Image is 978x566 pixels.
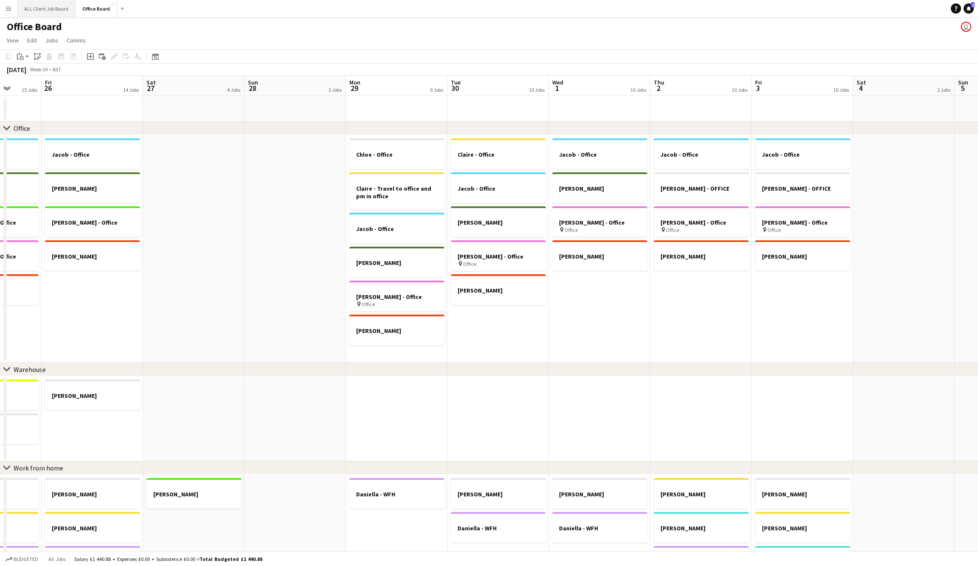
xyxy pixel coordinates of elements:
a: Jobs [42,35,62,46]
div: Claire - Travel to office and pm in office [349,172,444,209]
h3: Jacob - Office [451,185,546,192]
h3: [PERSON_NAME] [654,253,749,260]
app-job-card: [PERSON_NAME] [654,512,749,543]
h3: [PERSON_NAME] - OFFICE [755,185,850,192]
div: 14 Jobs [123,87,139,93]
span: 28 [247,83,258,93]
h3: [PERSON_NAME] [349,327,444,335]
span: Tue [451,79,461,86]
app-job-card: [PERSON_NAME] - Office Office [552,206,647,237]
h3: [PERSON_NAME] [755,490,850,498]
app-job-card: [PERSON_NAME] [451,478,546,509]
app-job-card: Jacob - Office [349,213,444,243]
span: Total Budgeted £1 440.88 [200,556,262,562]
div: [PERSON_NAME] - Office Office [451,240,546,271]
app-job-card: Jacob - Office [552,138,647,169]
div: [PERSON_NAME] - OFFICE [755,172,850,203]
app-job-card: [PERSON_NAME] [552,240,647,271]
span: 2 [652,83,664,93]
a: Edit [24,35,40,46]
h3: Daniella - WFH [451,524,546,532]
h3: [PERSON_NAME] [45,185,140,192]
div: [PERSON_NAME] [552,172,647,203]
h3: [PERSON_NAME] - Office [349,293,444,301]
span: Office [767,227,781,233]
h3: Daniella - WFH [552,524,647,532]
span: 30 [450,83,461,93]
h3: [PERSON_NAME] - Office [654,219,749,226]
app-user-avatar: Jamie Neale [961,22,971,32]
h3: [PERSON_NAME] - Office [45,219,140,226]
h3: Claire - Travel to office and pm in office [349,185,444,200]
app-job-card: [PERSON_NAME] [755,512,850,543]
div: Salary £1 440.88 + Expenses £0.00 + Subsistence £0.00 = [74,556,262,562]
app-job-card: Jacob - Office [755,138,850,169]
div: 2 Jobs [937,87,950,93]
div: [PERSON_NAME] [755,478,850,509]
h3: [PERSON_NAME] [552,490,647,498]
app-job-card: Chloe - Office [349,138,444,169]
span: 2 [971,2,975,8]
h3: [PERSON_NAME] - Office [755,219,850,226]
app-job-card: [PERSON_NAME] [349,247,444,277]
span: Office [362,301,375,307]
app-job-card: Daniella - WFH [552,512,647,543]
span: View [7,37,19,44]
button: ALL Client Job Board [17,0,76,17]
div: 10 Jobs [630,87,646,93]
h3: [PERSON_NAME] [552,185,647,192]
h1: Office Board [7,20,62,33]
span: 29 [348,83,360,93]
app-job-card: [PERSON_NAME] - OFFICE [654,172,749,203]
span: Week 39 [28,66,49,73]
div: Claire - Office [451,138,546,169]
span: Wed [552,79,563,86]
h3: [PERSON_NAME] [45,524,140,532]
div: 15 Jobs [22,87,37,93]
app-job-card: [PERSON_NAME] [45,380,140,410]
app-job-card: [PERSON_NAME] [146,478,242,509]
div: [PERSON_NAME] [45,240,140,271]
app-job-card: [PERSON_NAME] [451,206,546,237]
h3: [PERSON_NAME] [451,287,546,294]
app-job-card: [PERSON_NAME] [45,478,140,509]
span: Fri [755,79,762,86]
div: 4 Jobs [227,87,240,93]
div: 10 Jobs [833,87,849,93]
app-job-card: Jacob - Office [654,138,749,169]
span: All jobs [47,556,67,562]
h3: [PERSON_NAME] - Office [451,253,546,260]
app-job-card: [PERSON_NAME] - Office [45,206,140,237]
span: Budgeted [14,556,38,562]
span: 1 [551,83,563,93]
h3: Jacob - Office [654,151,749,158]
button: Office Board [76,0,117,17]
div: [PERSON_NAME] [349,315,444,345]
span: Office [463,261,476,267]
app-job-card: [PERSON_NAME] [45,172,140,203]
span: Office [565,227,578,233]
h3: [PERSON_NAME] [755,524,850,532]
app-job-card: Daniella - WFH [349,478,444,509]
h3: Jacob - Office [349,225,444,233]
span: Edit [27,37,37,44]
span: 27 [145,83,156,93]
h3: [PERSON_NAME] [654,524,749,532]
app-job-card: [PERSON_NAME] - Office Office [755,206,850,237]
div: Jacob - Office [451,172,546,203]
div: [PERSON_NAME] [45,512,140,543]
